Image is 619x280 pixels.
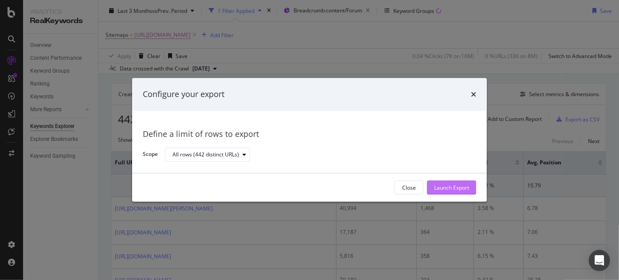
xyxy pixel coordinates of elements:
[589,250,610,271] div: Open Intercom Messenger
[165,148,250,162] button: All rows (442 distinct URLs)
[172,152,239,157] div: All rows (442 distinct URLs)
[143,128,476,140] div: Define a limit of rows to export
[434,184,469,191] div: Launch Export
[132,78,487,202] div: modal
[402,184,416,191] div: Close
[143,151,158,160] label: Scope
[395,181,423,195] button: Close
[427,181,476,195] button: Launch Export
[143,89,224,100] div: Configure your export
[471,89,476,100] div: times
